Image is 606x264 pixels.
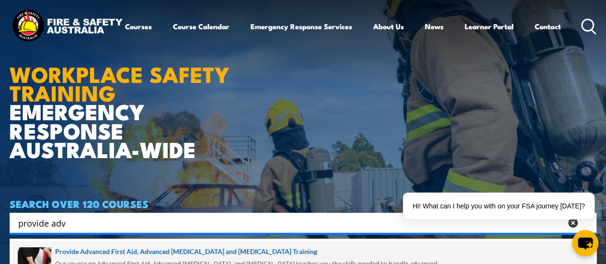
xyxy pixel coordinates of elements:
strong: WORKPLACE SAFETY TRAINING [10,57,229,109]
form: Search form [20,216,564,230]
button: chat-button [572,230,598,256]
h1: EMERGENCY RESPONSE AUSTRALIA-WIDE [10,40,244,158]
input: Search input [18,216,562,230]
a: Emergency Response Services [251,15,352,38]
div: Hi! What can I help you with on your FSA journey [DATE]? [403,193,595,219]
a: Courses [125,15,152,38]
a: Course Calendar [173,15,229,38]
a: About Us [373,15,404,38]
a: News [425,15,444,38]
h4: SEARCH OVER 120 COURSES [10,198,596,209]
a: Contact [535,15,561,38]
a: Learner Portal [465,15,514,38]
a: Provide Advanced First Aid, Advanced [MEDICAL_DATA] and [MEDICAL_DATA] Training [18,246,588,257]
